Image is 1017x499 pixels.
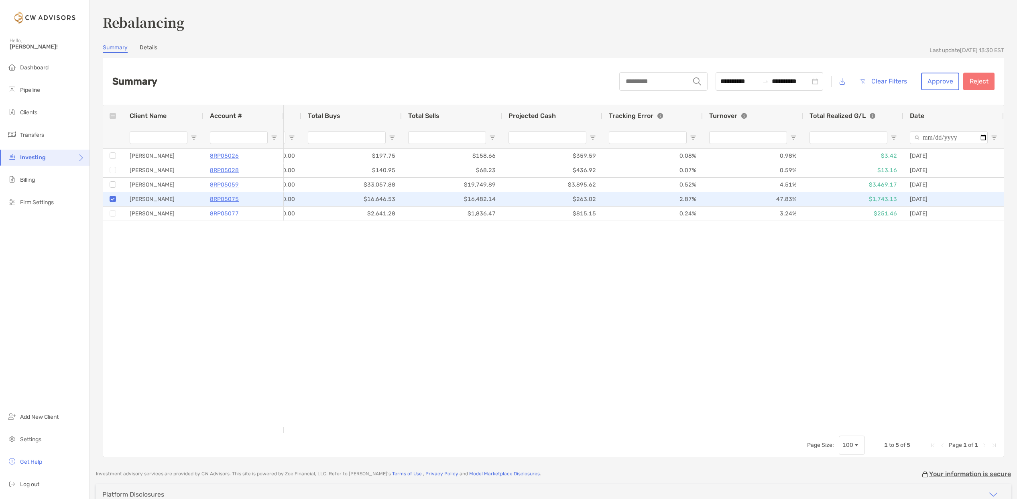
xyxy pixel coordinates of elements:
[7,434,17,444] img: settings icon
[210,151,239,161] a: 8RP05026
[762,78,769,85] span: to
[981,442,988,448] div: Next Page
[803,192,903,206] div: $1,743.13
[123,192,203,206] div: [PERSON_NAME]
[703,207,803,221] div: 3.24%
[602,192,703,206] div: 2.87%
[703,192,803,206] div: 47.83%
[602,163,703,177] div: 0.07%
[308,131,386,144] input: Total Buys Filter Input
[508,112,556,120] span: Projected Cash
[963,73,995,90] button: Reject
[703,178,803,192] div: 4.51%
[930,47,1004,54] div: Last update [DATE] 13:30 EST
[103,13,1004,31] h3: Rebalancing
[891,134,897,141] button: Open Filter Menu
[392,471,422,477] a: Terms of Use
[389,134,395,141] button: Open Filter Menu
[963,442,967,448] span: 1
[402,149,502,163] div: $158.66
[402,163,502,177] div: $68.23
[609,112,663,120] div: Tracking Error
[903,207,1004,221] div: [DATE]
[803,149,903,163] div: $3.42
[502,192,602,206] div: $263.02
[502,149,602,163] div: $359.59
[903,178,1004,192] div: [DATE]
[130,112,167,120] span: Client Name
[7,197,17,207] img: firm-settings icon
[974,442,978,448] span: 1
[489,134,496,141] button: Open Filter Menu
[20,109,37,116] span: Clients
[301,207,402,221] div: $2,641.28
[10,3,80,32] img: Zoe Logo
[860,79,865,84] img: button icon
[889,442,894,448] span: to
[903,149,1004,163] div: [DATE]
[703,163,803,177] div: 0.59%
[20,458,42,465] span: Get Help
[308,112,340,120] span: Total Buys
[762,78,769,85] span: swap-right
[210,209,239,219] a: 8RP05077
[884,442,888,448] span: 1
[810,131,887,144] input: Total Realized G/L Filter Input
[210,131,268,144] input: Account # Filter Input
[191,134,197,141] button: Open Filter Menu
[991,134,997,141] button: Open Filter Menu
[210,180,239,190] a: 8RP05059
[408,112,439,120] span: Total Sells
[20,176,35,183] span: Billing
[469,471,540,477] a: Model Marketplace Disclosures
[609,131,687,144] input: Tracking Error Filter Input
[103,44,128,53] a: Summary
[929,470,1011,478] p: Your information is secure
[10,43,85,50] span: [PERSON_NAME]!
[968,442,973,448] span: of
[96,471,541,477] p: Investment advisory services are provided by CW Advisors . This site is powered by Zoe Financial,...
[839,436,865,455] div: Page Size
[895,442,899,448] span: 5
[210,165,239,175] a: 8RP05028
[502,178,602,192] div: $3,895.62
[703,149,803,163] div: 0.98%
[20,199,54,206] span: Firm Settings
[921,73,959,90] button: Approve
[939,442,946,448] div: Previous Page
[602,178,703,192] div: 0.52%
[930,442,936,448] div: First Page
[807,442,834,448] div: Page Size:
[301,163,402,177] div: $140.95
[803,207,903,221] div: $251.46
[301,178,402,192] div: $33,057.88
[402,192,502,206] div: $16,482.14
[842,442,853,448] div: 100
[20,132,44,138] span: Transfers
[693,77,701,85] img: input icon
[112,76,157,87] h2: Summary
[301,192,402,206] div: $16,646.53
[402,207,502,221] div: $1,836.47
[502,163,602,177] div: $436.92
[7,85,17,94] img: pipeline icon
[20,414,59,420] span: Add New Client
[907,442,910,448] span: 5
[20,481,39,488] span: Log out
[7,107,17,117] img: clients icon
[123,178,203,192] div: [PERSON_NAME]
[20,64,49,71] span: Dashboard
[7,456,17,466] img: get-help icon
[20,87,40,93] span: Pipeline
[709,112,747,120] div: Turnover
[7,479,17,489] img: logout icon
[140,44,157,53] a: Details
[903,163,1004,177] div: [DATE]
[709,131,787,144] input: Turnover Filter Input
[910,112,924,120] span: Date
[508,131,586,144] input: Projected Cash Filter Input
[853,73,913,90] button: Clear Filters
[602,149,703,163] div: 0.08%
